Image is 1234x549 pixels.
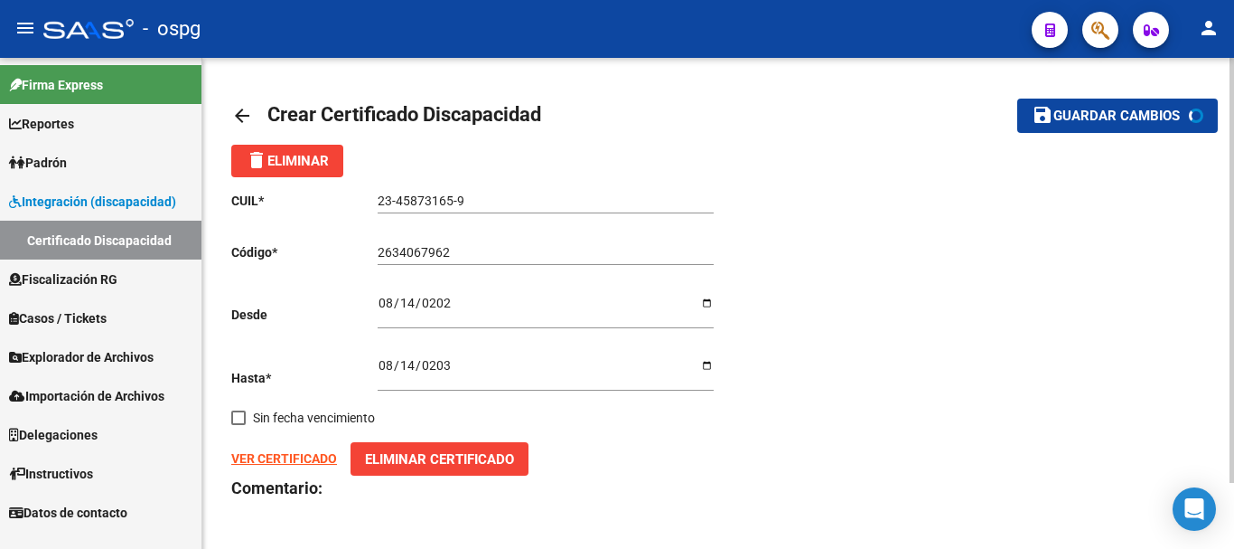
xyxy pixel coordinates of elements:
span: Padrón [9,153,67,173]
span: - ospg [143,9,201,49]
p: Desde [231,305,378,325]
mat-icon: arrow_back [231,105,253,127]
a: VER CERTIFICADO [231,451,337,466]
p: Hasta [231,368,378,388]
mat-icon: save [1032,104,1053,126]
span: Eliminar [246,153,329,169]
button: Eliminar [231,145,343,177]
p: Código [231,242,378,262]
mat-icon: menu [14,17,36,39]
span: Casos / Tickets [9,308,107,328]
strong: Comentario: [231,478,323,497]
button: Guardar cambios [1017,99,1218,132]
span: Delegaciones [9,425,98,445]
span: Fiscalización RG [9,270,117,289]
span: Datos de contacto [9,503,127,523]
span: Guardar cambios [1053,109,1180,125]
span: Integración (discapacidad) [9,192,176,212]
button: Eliminar Certificado [351,442,528,476]
mat-icon: person [1198,17,1220,39]
span: Eliminar Certificado [365,451,514,468]
span: Sin fecha vencimiento [253,407,375,429]
span: Crear Certificado Discapacidad [267,103,541,126]
span: Importación de Archivos [9,386,164,406]
div: Open Intercom Messenger [1173,487,1216,531]
span: Firma Express [9,75,103,95]
span: Reportes [9,114,74,134]
mat-icon: delete [246,149,267,171]
span: Explorador de Archivos [9,347,154,367]
p: CUIL [231,191,378,211]
span: Instructivos [9,464,93,484]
